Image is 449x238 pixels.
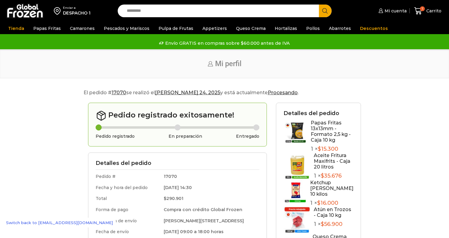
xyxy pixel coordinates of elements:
a: Queso Crema [233,23,269,34]
a: Tienda [5,23,27,34]
h3: Entregado [236,134,259,139]
a: Pulpa de Frutas [156,23,196,34]
a: Papas Fritas [30,23,64,34]
p: El pedido # se realizó el y está actualmente . [84,89,366,97]
mark: 17070 [112,90,126,95]
td: 17070 [161,169,259,182]
span: Carrito [425,8,441,14]
a: Ketchup [PERSON_NAME] 10 kilos [310,180,353,197]
h3: En preparación [169,134,202,139]
td: Compra con crédito Global Frozen [161,204,259,215]
a: Camarones [67,23,98,34]
span: $ [321,172,324,179]
a: Pescados y Mariscos [101,23,152,34]
td: [DATE] 14:30 [161,182,259,193]
td: Fecha de envío [96,226,161,237]
div: Enviar a [63,6,90,10]
h2: Pedido registrado exitosamente! [96,110,260,121]
h3: Detalles del pedido [96,160,260,167]
a: Atún en Trozos - Caja 10 kg [314,207,351,218]
bdi: 15.300 [318,146,338,152]
button: Search button [319,5,332,17]
h3: Detalles del pedido [283,110,353,117]
mark: [PERSON_NAME] 24, 2025 [155,90,220,95]
span: $ [318,146,321,152]
bdi: 290.901 [164,196,183,201]
a: Hortalizas [272,23,300,34]
h3: Pedido registrado [96,134,135,139]
a: 1 Carrito [413,4,443,18]
a: Switch back to [EMAIL_ADDRESS][DOMAIN_NAME] [3,218,116,227]
a: Pollos [303,23,323,34]
mark: Procesando [268,90,298,95]
a: Appetizers [199,23,230,34]
p: 1 × [314,173,353,179]
a: Descuentos [357,23,391,34]
div: DESPACHO 1 [63,10,90,16]
bdi: 56.900 [321,221,342,227]
td: Pedido # [96,169,161,182]
img: address-field-icon.svg [54,6,63,16]
td: Fecha y hora del pedido [96,182,161,193]
p: 1 × [314,221,353,228]
td: Forma de pago [96,204,161,215]
a: Papas Fritas 13x13mm - Formato 2,5 kg - Caja 10 kg [311,120,351,143]
span: $ [317,200,320,206]
p: 1 × [310,200,353,207]
span: $ [164,196,166,201]
a: Abarrotes [326,23,354,34]
td: Dirección de envío [96,215,161,227]
a: Aceite Fritura Maxifrits - Caja 20 litros [314,153,350,170]
span: $ [321,221,324,227]
p: 1 × [311,146,354,153]
td: [PERSON_NAME][STREET_ADDRESS] [161,215,259,227]
span: Mi cuenta [383,8,407,14]
span: 1 [420,6,425,11]
bdi: 35.676 [321,172,342,179]
a: Mi cuenta [377,5,407,17]
span: Mi perfil [215,59,241,68]
td: Total [96,193,161,204]
bdi: 16.000 [317,200,338,206]
td: [DATE] 09:00 a 18:00 horas [161,226,259,237]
